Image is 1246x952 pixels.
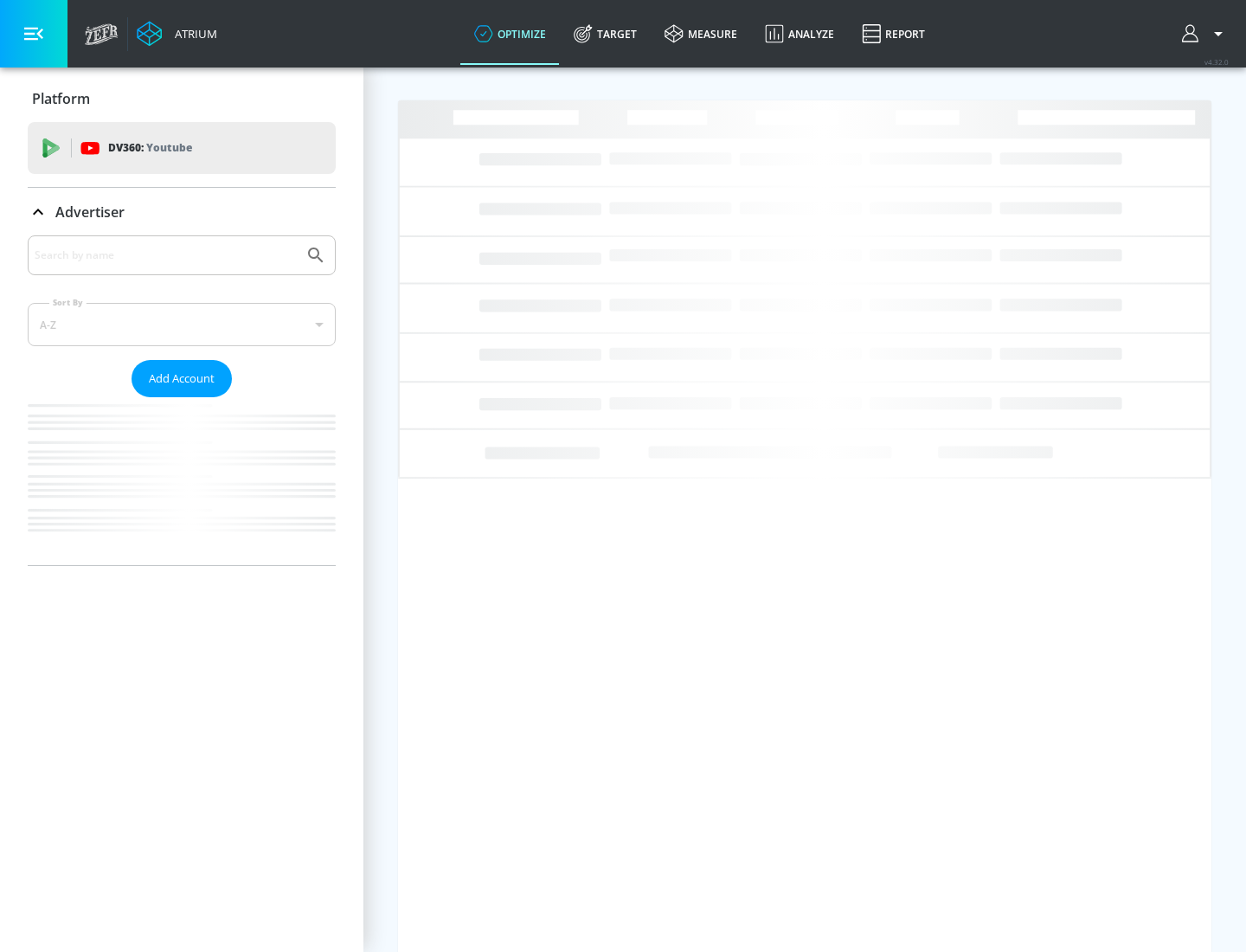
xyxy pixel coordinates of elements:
span: v 4.32.0 [1204,57,1229,67]
div: A-Z [28,303,336,346]
a: Target [560,3,651,65]
a: measure [651,3,751,65]
a: optimize [460,3,560,65]
p: Youtube [146,138,192,157]
label: Sort By [49,297,87,308]
nav: list of Advertiser [28,397,336,565]
button: Add Account [132,360,232,397]
a: Analyze [751,3,848,65]
input: Search by name [35,244,297,267]
p: Advertiser [55,203,125,222]
a: Atrium [137,21,217,47]
div: Atrium [168,26,217,42]
div: Advertiser [28,188,336,236]
a: Report [848,3,939,65]
span: Add Account [149,369,215,389]
p: Platform [32,89,90,108]
div: Advertiser [28,235,336,565]
div: Platform [28,74,336,123]
p: DV360: [108,138,192,158]
div: DV360: Youtube [28,122,336,174]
